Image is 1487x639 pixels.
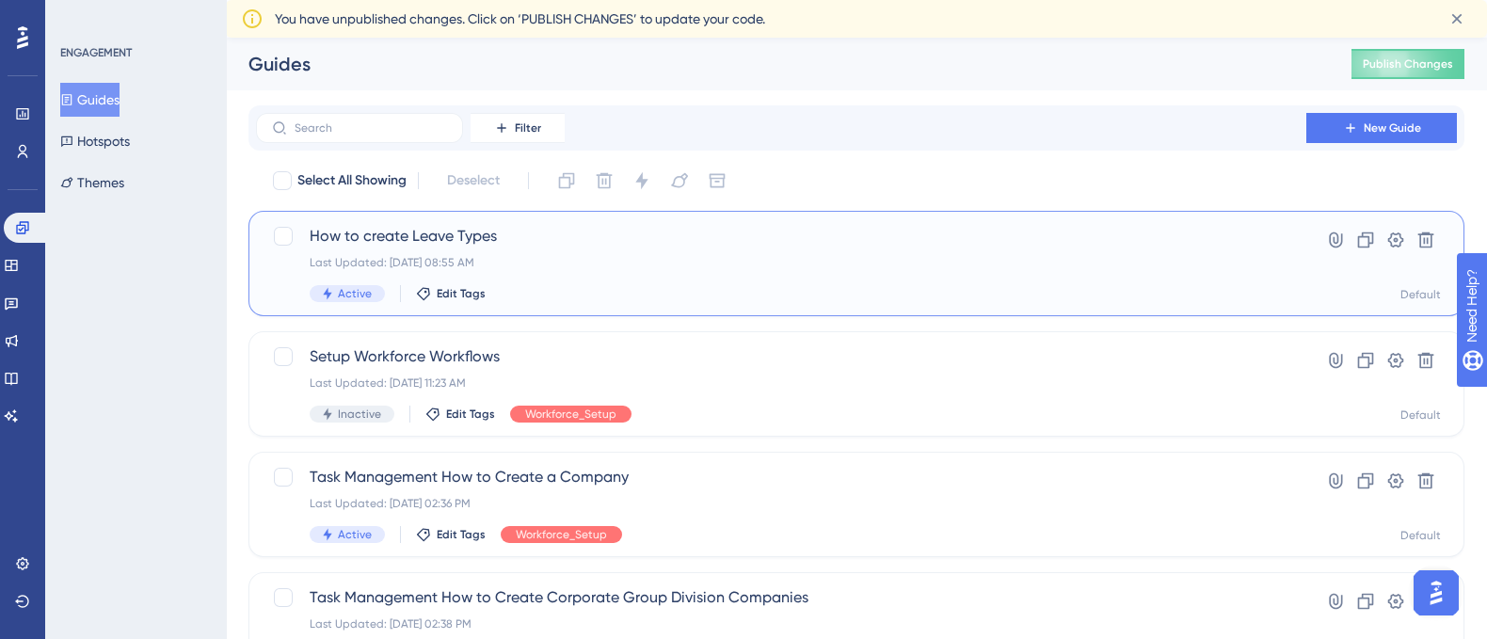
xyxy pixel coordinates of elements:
button: Edit Tags [416,286,486,301]
span: Workforce_Setup [525,407,616,422]
span: Active [338,286,372,301]
button: Guides [60,83,120,117]
span: You have unpublished changes. Click on ‘PUBLISH CHANGES’ to update your code. [275,8,765,30]
button: New Guide [1306,113,1457,143]
div: Guides [248,51,1304,77]
div: ENGAGEMENT [60,45,132,60]
span: Need Help? [44,5,118,27]
button: Hotspots [60,124,130,158]
span: Filter [515,120,541,136]
div: Default [1400,407,1441,423]
span: Deselect [447,169,500,192]
button: Edit Tags [425,407,495,422]
div: Last Updated: [DATE] 08:55 AM [310,255,1253,270]
span: Edit Tags [437,286,486,301]
button: Themes [60,166,124,200]
div: Default [1400,528,1441,543]
button: Filter [471,113,565,143]
span: Task Management How to Create a Company [310,466,1253,488]
span: Workforce_Setup [516,527,607,542]
div: Last Updated: [DATE] 11:23 AM [310,375,1253,391]
span: Inactive [338,407,381,422]
iframe: UserGuiding AI Assistant Launcher [1408,565,1464,621]
span: Edit Tags [437,527,486,542]
input: Search [295,121,447,135]
span: Select All Showing [297,169,407,192]
span: Publish Changes [1363,56,1453,72]
span: Edit Tags [446,407,495,422]
button: Edit Tags [416,527,486,542]
div: Default [1400,287,1441,302]
span: How to create Leave Types [310,225,1253,248]
span: New Guide [1364,120,1421,136]
button: Publish Changes [1351,49,1464,79]
span: Setup Workforce Workflows [310,345,1253,368]
div: Last Updated: [DATE] 02:36 PM [310,496,1253,511]
span: Task Management How to Create Corporate Group Division Companies [310,586,1253,609]
button: Deselect [430,164,517,198]
div: Last Updated: [DATE] 02:38 PM [310,616,1253,631]
span: Active [338,527,372,542]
